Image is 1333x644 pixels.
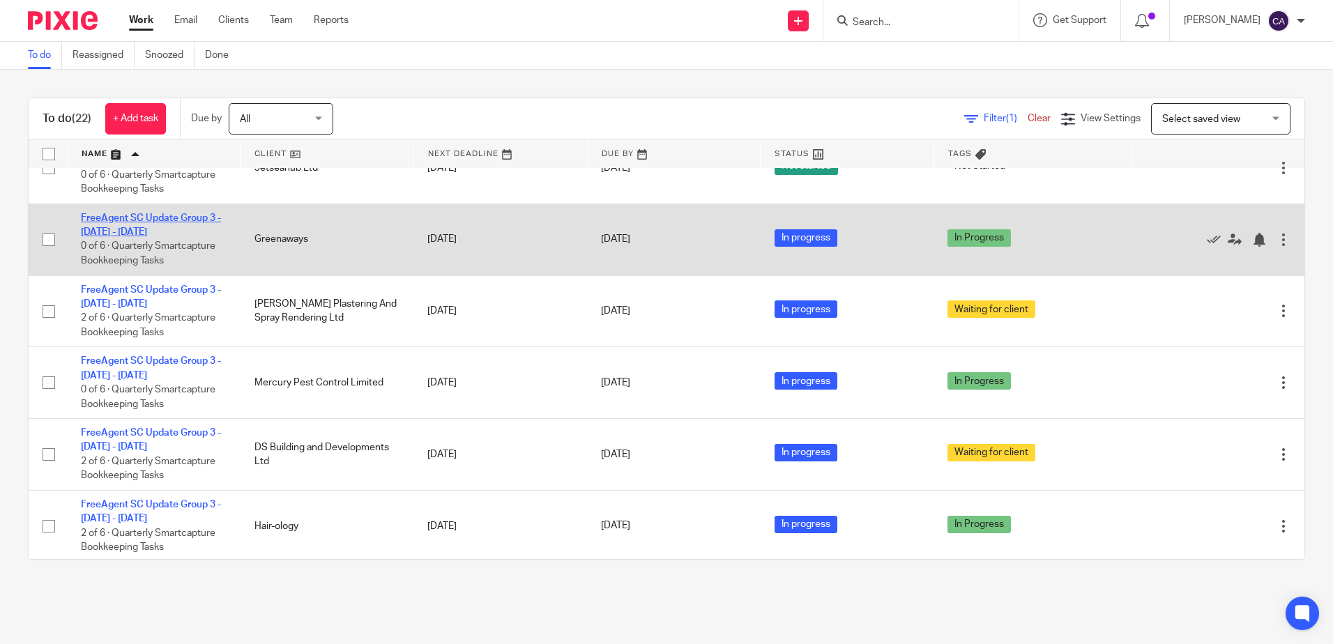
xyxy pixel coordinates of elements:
span: [DATE] [601,306,630,316]
span: 2 of 6 · Quarterly Smartcapture Bookkeeping Tasks [81,313,215,337]
p: Due by [191,112,222,125]
span: In progress [775,372,837,390]
a: Snoozed [145,42,195,69]
span: [DATE] [601,521,630,531]
span: In progress [775,444,837,461]
span: Tags [948,150,972,158]
p: [PERSON_NAME] [1184,13,1260,27]
a: Reports [314,13,349,27]
a: FreeAgent SC Update Group 3 - [DATE] - [DATE] [81,213,221,237]
a: Clients [218,13,249,27]
span: [DATE] [601,450,630,459]
span: All [240,114,250,124]
span: In Progress [947,229,1011,247]
span: Select saved view [1162,114,1240,124]
td: Greenaways [241,204,414,275]
span: 0 of 6 · Quarterly Smartcapture Bookkeeping Tasks [81,170,215,194]
td: Hair-ology [241,490,414,562]
span: [DATE] [601,378,630,388]
a: Reassigned [73,42,135,69]
td: [DATE] [413,347,587,419]
span: [DATE] [601,235,630,245]
span: In progress [775,300,837,318]
td: [DATE] [413,490,587,562]
a: FreeAgent SC Update Group 3 - [DATE] - [DATE] [81,428,221,452]
span: Waiting for client [947,444,1035,461]
span: 0 of 6 · Quarterly Smartcapture Bookkeeping Tasks [81,385,215,409]
a: To do [28,42,62,69]
span: (22) [72,113,91,124]
a: Work [129,13,153,27]
span: In Progress [947,372,1011,390]
span: Filter [984,114,1028,123]
span: In Progress [947,516,1011,533]
input: Search [851,17,977,29]
img: Pixie [28,11,98,30]
span: Get Support [1053,15,1106,25]
a: Mark as done [1207,232,1228,246]
span: 2 of 6 · Quarterly Smartcapture Bookkeeping Tasks [81,528,215,553]
span: 2 of 6 · Quarterly Smartcapture Bookkeeping Tasks [81,457,215,481]
a: Email [174,13,197,27]
h1: To do [43,112,91,126]
td: [PERSON_NAME] Plastering And Spray Rendering Ltd [241,275,414,347]
a: + Add task [105,103,166,135]
a: Done [205,42,239,69]
td: [DATE] [413,419,587,491]
a: FreeAgent SC Update Group 3 - [DATE] - [DATE] [81,356,221,380]
td: [DATE] [413,275,587,347]
span: (1) [1006,114,1017,123]
a: FreeAgent SC Update Group 3 - [DATE] - [DATE] [81,500,221,523]
span: View Settings [1081,114,1141,123]
span: In progress [775,516,837,533]
td: DS Building and Developments Ltd [241,419,414,491]
span: Waiting for client [947,300,1035,318]
span: 0 of 6 · Quarterly Smartcapture Bookkeeping Tasks [81,242,215,266]
span: In progress [775,229,837,247]
td: [DATE] [413,204,587,275]
a: FreeAgent SC Update Group 3 - [DATE] - [DATE] [81,285,221,309]
img: svg%3E [1267,10,1290,32]
span: [DATE] [601,163,630,173]
a: Clear [1028,114,1051,123]
a: Team [270,13,293,27]
td: Mercury Pest Control Limited [241,347,414,419]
